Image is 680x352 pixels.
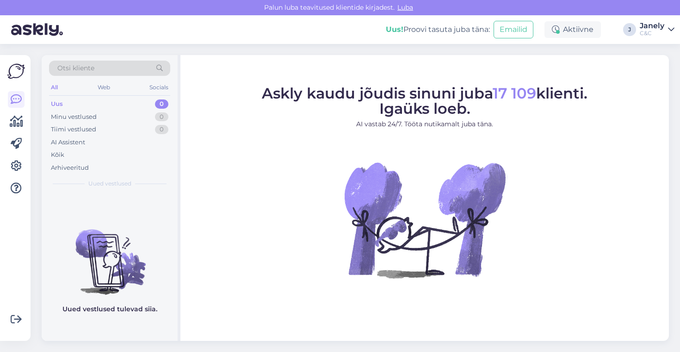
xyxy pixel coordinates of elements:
img: No Chat active [341,136,508,303]
span: Luba [395,3,416,12]
p: Uued vestlused tulevad siia. [62,304,157,314]
div: Web [96,81,112,93]
div: C&C [640,30,664,37]
div: Uus [51,99,63,109]
div: All [49,81,60,93]
div: 0 [155,125,168,134]
div: Minu vestlused [51,112,97,122]
a: JanelyC&C [640,22,674,37]
div: Janely [640,22,664,30]
span: Otsi kliente [57,63,94,73]
div: Kõik [51,150,64,160]
img: No chats [42,213,178,296]
img: Askly Logo [7,62,25,80]
button: Emailid [494,21,533,38]
div: 0 [155,112,168,122]
div: 0 [155,99,168,109]
div: Arhiveeritud [51,163,89,173]
span: 17 109 [493,84,536,102]
div: AI Assistent [51,138,85,147]
div: Tiimi vestlused [51,125,96,134]
p: AI vastab 24/7. Tööta nutikamalt juba täna. [262,119,587,129]
span: Uued vestlused [88,179,131,188]
b: Uus! [386,25,403,34]
div: J [623,23,636,36]
div: Proovi tasuta juba täna: [386,24,490,35]
span: Askly kaudu jõudis sinuni juba klienti. Igaüks loeb. [262,84,587,117]
div: Aktiivne [544,21,601,38]
div: Socials [148,81,170,93]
